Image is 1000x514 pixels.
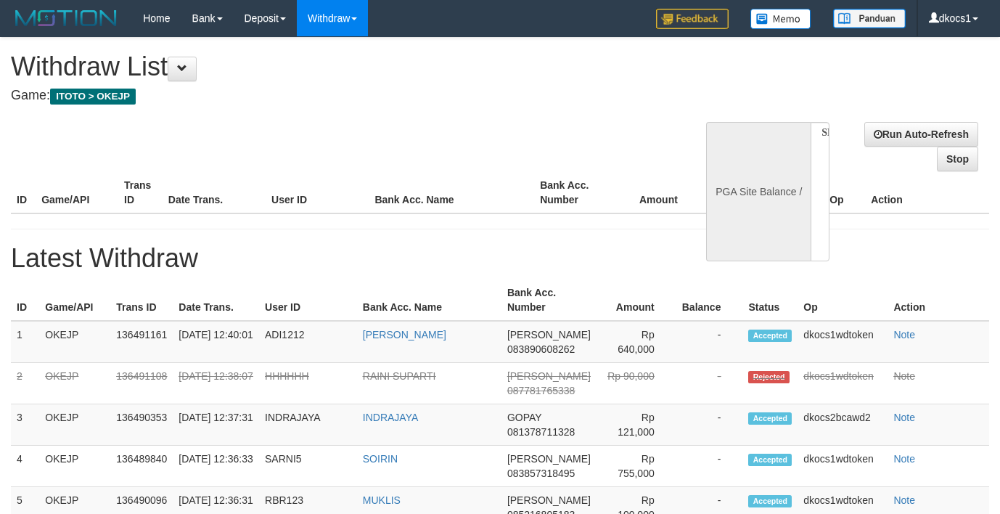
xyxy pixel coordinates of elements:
[893,453,915,465] a: Note
[36,172,118,213] th: Game/API
[363,494,401,506] a: MUKLIS
[617,172,700,213] th: Amount
[363,329,446,340] a: [PERSON_NAME]
[507,343,575,355] span: 083890608262
[110,404,173,446] td: 136490353
[676,280,743,321] th: Balance
[676,404,743,446] td: -
[598,321,676,363] td: Rp 640,000
[266,172,369,213] th: User ID
[888,280,989,321] th: Action
[363,370,436,382] a: RAINI SUPARTI
[833,9,906,28] img: panduan.png
[824,172,865,213] th: Op
[173,404,259,446] td: [DATE] 12:37:31
[11,244,989,273] h1: Latest Withdraw
[11,7,121,29] img: MOTION_logo.png
[363,453,398,465] a: SOIRIN
[893,412,915,423] a: Note
[750,9,811,29] img: Button%20Memo.svg
[748,495,792,507] span: Accepted
[259,404,357,446] td: INDRAJAYA
[118,172,163,213] th: Trans ID
[173,280,259,321] th: Date Trans.
[534,172,617,213] th: Bank Acc. Number
[507,426,575,438] span: 081378711328
[173,446,259,487] td: [DATE] 12:36:33
[937,147,978,171] a: Stop
[11,321,39,363] td: 1
[598,280,676,321] th: Amount
[676,363,743,404] td: -
[110,321,173,363] td: 136491161
[11,363,39,404] td: 2
[507,412,541,423] span: GOPAY
[110,280,173,321] th: Trans ID
[507,329,591,340] span: [PERSON_NAME]
[742,280,798,321] th: Status
[110,446,173,487] td: 136489840
[39,363,110,404] td: OKEJP
[864,122,978,147] a: Run Auto-Refresh
[507,468,575,479] span: 083857318495
[865,172,989,213] th: Action
[39,280,110,321] th: Game/API
[748,454,792,466] span: Accepted
[369,172,534,213] th: Bank Acc. Name
[798,321,888,363] td: dkocs1wdtoken
[507,453,591,465] span: [PERSON_NAME]
[11,172,36,213] th: ID
[798,404,888,446] td: dkocs2bcawd2
[598,404,676,446] td: Rp 121,000
[259,280,357,321] th: User ID
[11,446,39,487] td: 4
[259,446,357,487] td: SARNI5
[893,494,915,506] a: Note
[11,89,652,103] h4: Game:
[507,494,591,506] span: [PERSON_NAME]
[110,363,173,404] td: 136491108
[798,363,888,404] td: dkocs1wdtoken
[656,9,729,29] img: Feedback.jpg
[11,404,39,446] td: 3
[39,446,110,487] td: OKEJP
[501,280,598,321] th: Bank Acc. Number
[259,321,357,363] td: ADI1212
[11,280,39,321] th: ID
[163,172,266,213] th: Date Trans.
[748,412,792,425] span: Accepted
[798,280,888,321] th: Op
[598,446,676,487] td: Rp 755,000
[507,370,591,382] span: [PERSON_NAME]
[893,329,915,340] a: Note
[39,404,110,446] td: OKEJP
[173,321,259,363] td: [DATE] 12:40:01
[706,122,811,261] div: PGA Site Balance /
[39,321,110,363] td: OKEJP
[798,446,888,487] td: dkocs1wdtoken
[893,370,915,382] a: Note
[363,412,419,423] a: INDRAJAYA
[748,330,792,342] span: Accepted
[748,371,789,383] span: Rejected
[700,172,775,213] th: Balance
[173,363,259,404] td: [DATE] 12:38:07
[676,446,743,487] td: -
[598,363,676,404] td: Rp 90,000
[259,363,357,404] td: HHHHHH
[507,385,575,396] span: 087781765338
[50,89,136,105] span: ITOTO > OKEJP
[357,280,501,321] th: Bank Acc. Name
[11,52,652,81] h1: Withdraw List
[676,321,743,363] td: -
